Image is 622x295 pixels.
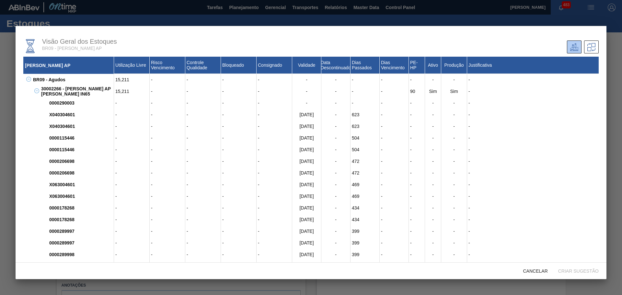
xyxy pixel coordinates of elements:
div: - [321,249,351,260]
div: - [380,85,409,97]
div: - [185,190,221,202]
div: [PERSON_NAME] AP [23,57,114,74]
div: - [467,214,599,225]
div: PE-HP [409,57,425,74]
div: Sim [425,85,441,97]
div: Data Descontinuado [321,57,351,74]
div: Produção [441,57,467,74]
div: - [321,120,351,132]
div: - [257,249,292,260]
div: 30002266 - [PERSON_NAME] AP [PERSON_NAME] IN65 [40,85,114,97]
div: - [257,167,292,179]
div: - [321,214,351,225]
div: - [380,260,409,272]
div: - [257,85,292,97]
div: - [441,155,467,167]
div: 472 [351,167,380,179]
div: - [221,132,257,144]
div: [DATE] [292,237,321,249]
div: - [321,202,351,214]
div: - [351,85,380,97]
div: - [380,97,409,109]
div: - [380,237,409,249]
div: - [380,202,409,214]
div: - [185,144,221,155]
div: - [409,202,425,214]
div: - [150,179,185,190]
div: 0000115446 [48,132,114,144]
div: - [321,179,351,190]
div: - [257,237,292,249]
div: - [409,120,425,132]
div: - [185,132,221,144]
div: - [221,167,257,179]
div: - [425,144,441,155]
div: 0000115446 [48,144,114,155]
div: - [380,120,409,132]
div: - [409,74,425,85]
div: - [441,190,467,202]
div: [DATE] [292,144,321,155]
div: Sugestões de Trasferência [584,40,599,53]
div: - [351,74,380,85]
div: - [380,249,409,260]
div: 0000206698 [48,167,114,179]
div: - [441,132,467,144]
div: - [425,179,441,190]
div: - [425,74,441,85]
div: - [380,74,409,85]
div: - [221,120,257,132]
div: - [321,237,351,249]
div: - [467,74,599,85]
div: - [150,155,185,167]
div: 399 [351,249,380,260]
div: Dias Passados [351,57,380,74]
div: - [441,214,467,225]
div: 90 [409,85,425,97]
div: - [425,109,441,120]
div: - [467,260,599,272]
div: - [150,144,185,155]
div: - [257,144,292,155]
div: 0000289998 [48,260,114,272]
div: - [321,132,351,144]
div: - [221,85,257,97]
div: - [185,85,221,97]
div: - [185,97,221,109]
div: - [425,167,441,179]
div: - [409,237,425,249]
div: - [321,85,351,97]
div: - [221,144,257,155]
div: - [380,167,409,179]
div: Ativo [425,57,441,74]
div: - [425,97,441,109]
div: 469 [351,179,380,190]
div: Validade [292,57,321,74]
div: - [185,237,221,249]
div: 0000178268 [48,202,114,214]
div: - [221,179,257,190]
button: Criar sugestão [553,265,604,277]
div: - [257,260,292,272]
div: 399 [351,225,380,237]
div: - [221,260,257,272]
div: - [409,155,425,167]
div: - [321,109,351,120]
div: - [321,144,351,155]
div: Sim [441,85,467,97]
div: - [380,144,409,155]
div: - [409,144,425,155]
div: - [467,237,599,249]
div: - [425,249,441,260]
div: - [150,167,185,179]
div: - [467,179,599,190]
div: - [257,155,292,167]
div: - [467,202,599,214]
div: - [114,144,150,155]
div: - [321,155,351,167]
button: Cancelar [518,265,553,277]
div: - [257,190,292,202]
div: - [292,97,321,109]
div: - [114,190,150,202]
div: - [409,190,425,202]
